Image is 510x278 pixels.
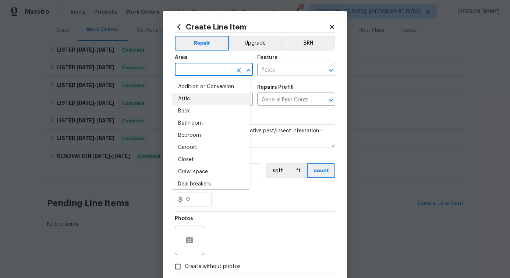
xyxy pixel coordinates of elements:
[172,81,250,93] li: Addition or Conversion
[172,105,250,117] li: Back
[289,163,307,178] button: ft
[172,154,250,166] li: Closet
[172,117,250,129] li: Bathroom
[172,142,250,154] li: Carport
[257,85,294,90] h5: Repairs Prefill
[175,23,329,31] h2: Create Line Item
[175,55,187,60] h5: Area
[172,93,250,105] li: Attic
[175,36,229,51] button: Repair
[243,65,254,76] button: Close
[175,124,335,148] textarea: General pest treatment for active pest/insect infestation - non termite
[257,55,278,60] h5: Feature
[229,36,281,51] button: Upgrade
[307,163,335,178] button: count
[326,95,336,105] button: Open
[281,36,335,51] button: BRN
[234,65,244,76] button: Clear
[326,65,336,76] button: Open
[172,166,250,178] li: Crawl space
[266,163,289,178] button: sqft
[172,178,250,190] li: Deal breakers
[175,216,193,221] h5: Photos
[172,129,250,142] li: Bedroom
[185,263,241,271] span: Create without photos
